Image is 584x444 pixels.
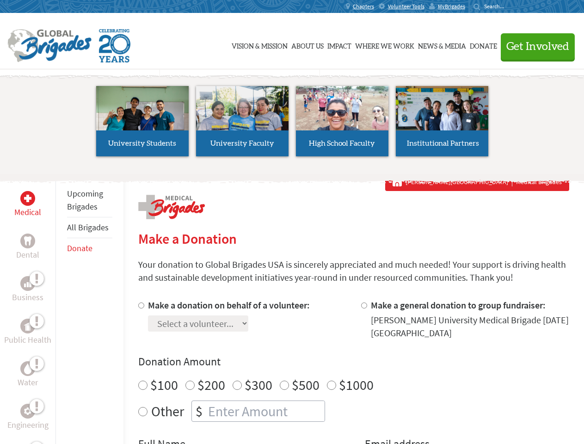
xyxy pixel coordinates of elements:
[192,401,206,421] div: $
[138,230,569,247] h2: Make a Donation
[67,184,112,217] li: Upcoming Brigades
[20,319,35,333] div: Public Health
[24,363,31,374] img: Water
[407,140,479,147] span: Institutional Partners
[292,376,320,394] label: $500
[24,195,31,202] img: Medical
[4,319,51,346] a: Public HealthPublic Health
[67,188,103,212] a: Upcoming Brigades
[206,401,325,421] input: Enter Amount
[7,404,49,432] a: EngineeringEngineering
[24,321,31,331] img: Public Health
[196,86,289,156] a: University Faculty
[353,3,374,10] span: Chapters
[196,86,289,148] img: menu_brigades_submenu_2.jpg
[210,140,274,147] span: University Faculty
[18,376,38,389] p: Water
[20,191,35,206] div: Medical
[296,86,388,131] img: menu_brigades_submenu_3.jpg
[506,41,569,52] span: Get Involved
[14,191,41,219] a: MedicalMedical
[245,376,272,394] label: $300
[291,22,324,68] a: About Us
[7,29,92,62] img: Global Brigades Logo
[138,195,205,219] img: logo-medical.png
[96,86,189,148] img: menu_brigades_submenu_1.jpg
[16,248,39,261] p: Dental
[197,376,225,394] label: $200
[96,86,189,156] a: University Students
[371,299,546,311] label: Make a general donation to group fundraiser:
[150,376,178,394] label: $100
[12,291,43,304] p: Business
[67,222,109,233] a: All Brigades
[16,234,39,261] a: DentalDental
[355,22,414,68] a: Where We Work
[7,419,49,432] p: Engineering
[67,217,112,238] li: All Brigades
[20,404,35,419] div: Engineering
[67,238,112,259] li: Donate
[470,22,497,68] a: Donate
[20,276,35,291] div: Business
[24,236,31,245] img: Dental
[24,280,31,287] img: Business
[339,376,374,394] label: $1000
[371,314,569,339] div: [PERSON_NAME] University Medical Brigade [DATE] [GEOGRAPHIC_DATA]
[148,299,310,311] label: Make a donation on behalf of a volunteer:
[14,206,41,219] p: Medical
[327,22,351,68] a: Impact
[484,3,510,10] input: Search...
[296,86,388,156] a: High School Faculty
[99,29,130,62] img: Global Brigades Celebrating 20 Years
[12,276,43,304] a: BusinessBusiness
[388,3,424,10] span: Volunteer Tools
[18,361,38,389] a: WaterWater
[20,361,35,376] div: Water
[438,3,465,10] span: MyBrigades
[138,258,569,284] p: Your donation to Global Brigades USA is sincerely appreciated and much needed! Your support is dr...
[24,407,31,415] img: Engineering
[501,33,575,60] button: Get Involved
[396,86,488,156] a: Institutional Partners
[138,354,569,369] h4: Donation Amount
[4,333,51,346] p: Public Health
[232,22,288,68] a: Vision & Mission
[309,140,375,147] span: High School Faculty
[396,86,488,148] img: menu_brigades_submenu_4.jpg
[418,22,466,68] a: News & Media
[108,140,176,147] span: University Students
[151,401,184,422] label: Other
[20,234,35,248] div: Dental
[67,243,92,253] a: Donate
